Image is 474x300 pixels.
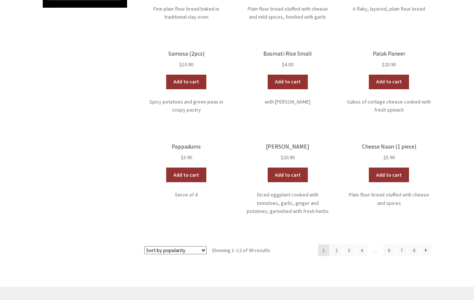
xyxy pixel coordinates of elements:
[245,50,330,57] h2: Basmati Rice Small
[318,244,330,256] span: Page 1
[144,143,229,162] a: Pappadums $3.90
[347,143,431,150] h2: Cheese Naan (1 piece)
[318,244,431,256] nav: Product Pagination
[382,61,396,68] bdi: 20.90
[144,5,229,21] p: Fine plain flour bread baked in traditional clay oven
[268,168,308,182] a: Add to cart: “Aloo Bengan”
[282,61,284,68] span: $
[144,50,229,57] h2: Samosa (2pcs)
[212,244,270,256] p: Showing 1–12 of 90 results
[383,154,386,161] span: $
[382,61,385,68] span: $
[281,154,283,161] span: $
[347,191,431,207] p: Plain flour bread stuffed with cheese and spices
[356,244,367,256] a: Page 4
[396,244,408,256] a: Page 7
[245,50,330,69] a: Basmati Rice Small $4.00
[421,244,431,256] a: →
[343,244,355,256] a: Page 3
[383,154,395,161] bdi: 5.90
[245,143,330,150] h2: [PERSON_NAME]
[245,98,330,106] p: with [PERSON_NAME]
[144,246,207,254] select: Shop order
[347,98,431,114] p: Cubes of cottage cheese cooked with fresh spinach
[181,154,192,161] bdi: 3.90
[347,5,431,13] p: A flaky, layered, plain flour bread
[245,143,330,162] a: [PERSON_NAME] $20.90
[245,5,330,21] p: Plain flour bread stuffed with cheese and mild spices, finished with garlic
[408,244,420,256] a: Page 8
[368,244,382,256] span: …
[347,50,431,69] a: Palak Paneer $20.90
[245,191,330,215] p: Diced eggplant cooked with tomatoes, garlic, ginger and potatoes, garnished with fresh herbs
[144,98,229,114] p: Spicy potatoes and green peas in crispy pastry
[268,75,308,89] a: Add to cart: “Basmati Rice Small”
[144,191,229,199] p: Serve of 4
[144,50,229,69] a: Samosa (2pcs) $10.90
[383,244,395,256] a: Page 6
[179,61,182,68] span: $
[181,154,183,161] span: $
[347,50,431,57] h2: Palak Paneer
[330,244,342,256] a: Page 2
[166,168,206,182] a: Add to cart: “Pappadums”
[144,143,229,150] h2: Pappadums
[166,75,206,89] a: Add to cart: “Samosa (2pcs)”
[282,61,293,68] bdi: 4.00
[369,75,409,89] a: Add to cart: “Palak Paneer”
[347,143,431,162] a: Cheese Naan (1 piece) $5.90
[281,154,295,161] bdi: 20.90
[369,168,409,182] a: Add to cart: “Cheese Naan (1 piece)”
[179,61,193,68] bdi: 10.90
